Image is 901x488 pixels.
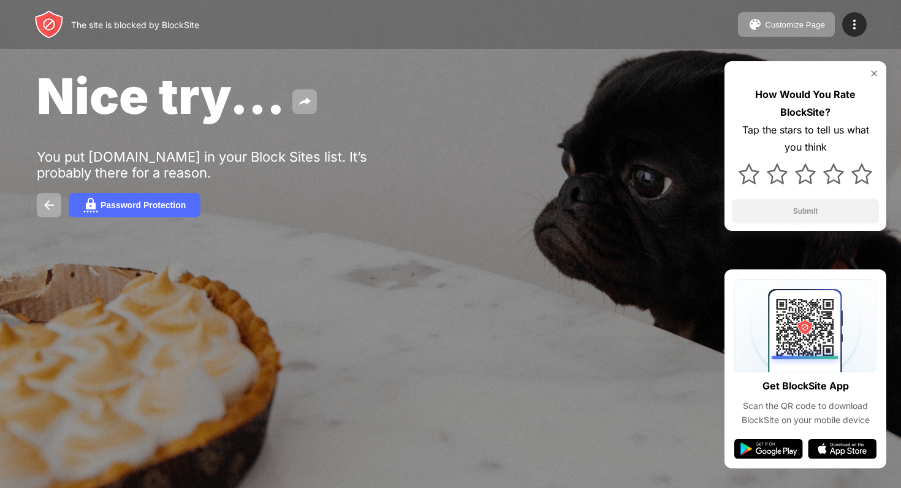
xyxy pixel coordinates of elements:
[738,12,835,37] button: Customize Page
[767,163,788,184] img: star.svg
[732,86,879,121] div: How Would You Rate BlockSite?
[734,399,876,427] div: Scan the QR code to download BlockSite on your mobile device
[869,69,879,78] img: rate-us-close.svg
[795,163,816,184] img: star.svg
[851,163,872,184] img: star.svg
[34,10,64,39] img: header-logo.svg
[37,66,285,126] span: Nice try...
[297,94,312,109] img: share.svg
[732,121,879,157] div: Tap the stars to tell us what you think
[762,377,849,395] div: Get BlockSite App
[734,279,876,372] img: qrcode.svg
[37,149,416,181] div: You put [DOMAIN_NAME] in your Block Sites list. It’s probably there for a reason.
[83,198,98,212] img: password.svg
[739,163,759,184] img: star.svg
[42,198,56,212] img: back.svg
[732,199,879,223] button: Submit
[808,439,876,459] img: app-store.svg
[101,200,186,210] div: Password Protection
[69,193,200,217] button: Password Protection
[765,20,825,29] div: Customize Page
[847,17,862,32] img: menu-icon.svg
[823,163,844,184] img: star.svg
[748,17,762,32] img: pallet.svg
[734,439,803,459] img: google-play.svg
[71,20,199,30] div: The site is blocked by BlockSite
